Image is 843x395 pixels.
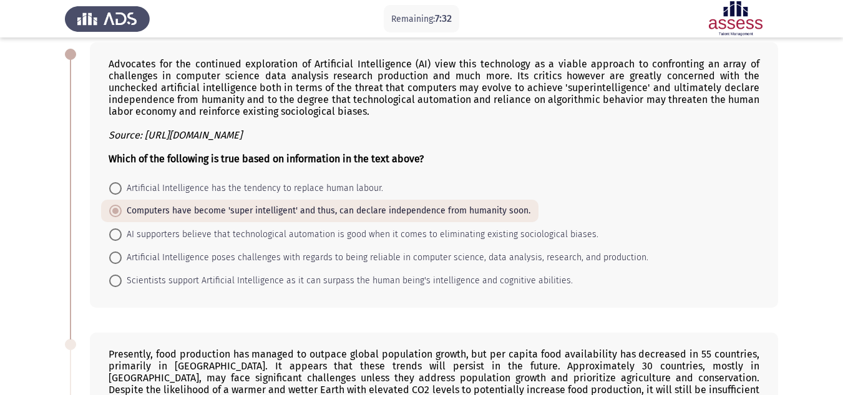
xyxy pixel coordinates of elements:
span: AI supporters believe that technological automation is good when it comes to eliminating existing... [122,227,598,242]
img: Assessment logo of ASSESS English Language Assessment (3 Module) (Ad - IB) [693,1,778,36]
p: Remaining: [391,11,452,27]
span: Computers have become 'super intelligent' and thus, can declare independence from humanity soon. [122,203,530,218]
span: Artificial Intelligence has the tendency to replace human labour. [122,181,383,196]
b: Which of the following is true based on information in the text above? [109,153,424,165]
i: Source: [URL][DOMAIN_NAME] [109,129,242,141]
img: Assess Talent Management logo [65,1,150,36]
span: 7:32 [435,12,452,24]
span: Artificial Intelligence poses challenges with regards to being reliable in computer science, data... [122,250,648,265]
div: Advocates for the continued exploration of Artificial Intelligence (AI) view this technology as a... [109,58,759,165]
span: Scientists support Artificial Intelligence as it can surpass the human being's intelligence and c... [122,273,573,288]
